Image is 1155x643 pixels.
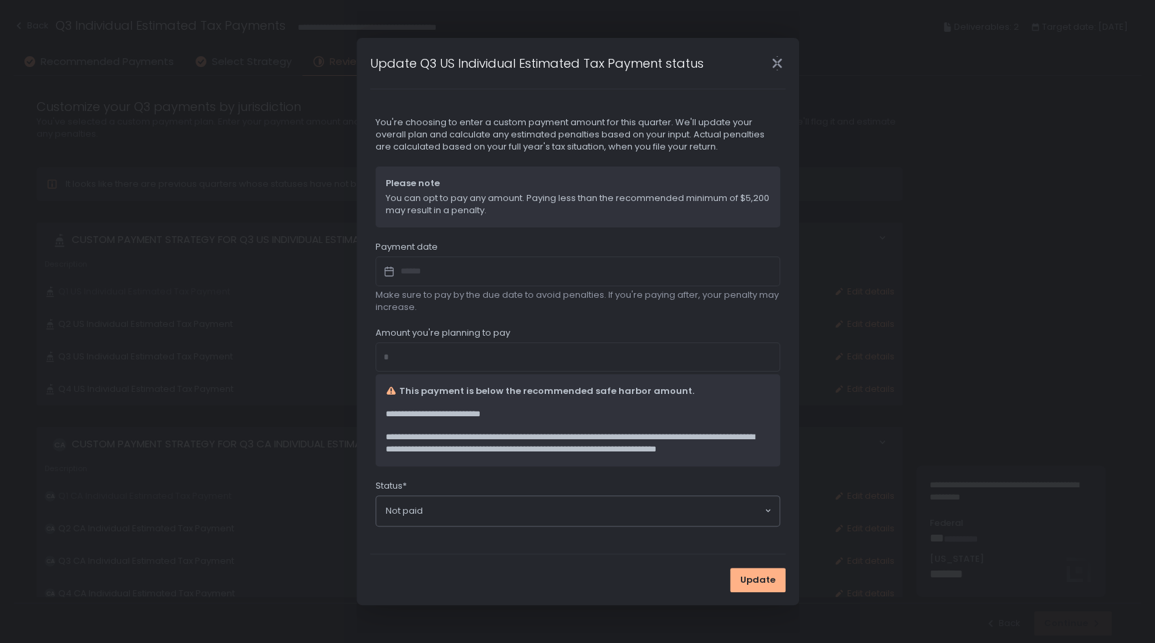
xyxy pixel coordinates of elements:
span: Please note [386,177,770,190]
h1: Update Q3 US Individual Estimated Tax Payment status [370,54,704,72]
span: Not paid [386,505,423,517]
span: Payment date [376,241,438,253]
span: Make sure to pay by the due date to avoid penalties. If you're paying after, your penalty may inc... [376,289,780,313]
span: This payment is below the recommended safe harbor amount. [399,385,694,397]
button: Update [730,568,786,592]
span: You're choosing to enter a custom payment amount for this quarter. We'll update your overall plan... [376,116,780,153]
span: You can opt to pay any amount. Paying less than the recommended minimum of $5,200 may result in a... [386,192,770,217]
input: Search for option [423,504,763,518]
span: Update [740,574,775,586]
span: Status* [376,480,407,492]
div: Close [756,56,799,71]
span: Amount you're planning to pay [376,327,510,339]
div: Search for option [376,496,779,526]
